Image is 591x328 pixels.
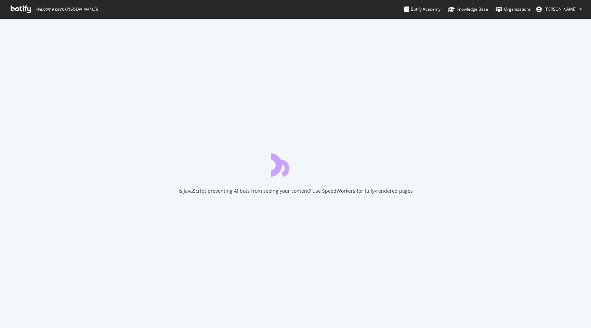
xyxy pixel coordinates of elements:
[496,6,531,13] div: Organizations
[179,188,413,194] div: Is JavaScript preventing AI bots from seeing your content? Use SpeedWorkers for fully-rendered pages
[271,152,320,177] div: animation
[448,6,488,13] div: Knowledge Base
[404,6,441,13] div: Botify Academy
[544,6,577,12] span: Christine Connelly
[36,7,98,12] span: Welcome back, [PERSON_NAME] !
[531,4,588,15] button: [PERSON_NAME]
